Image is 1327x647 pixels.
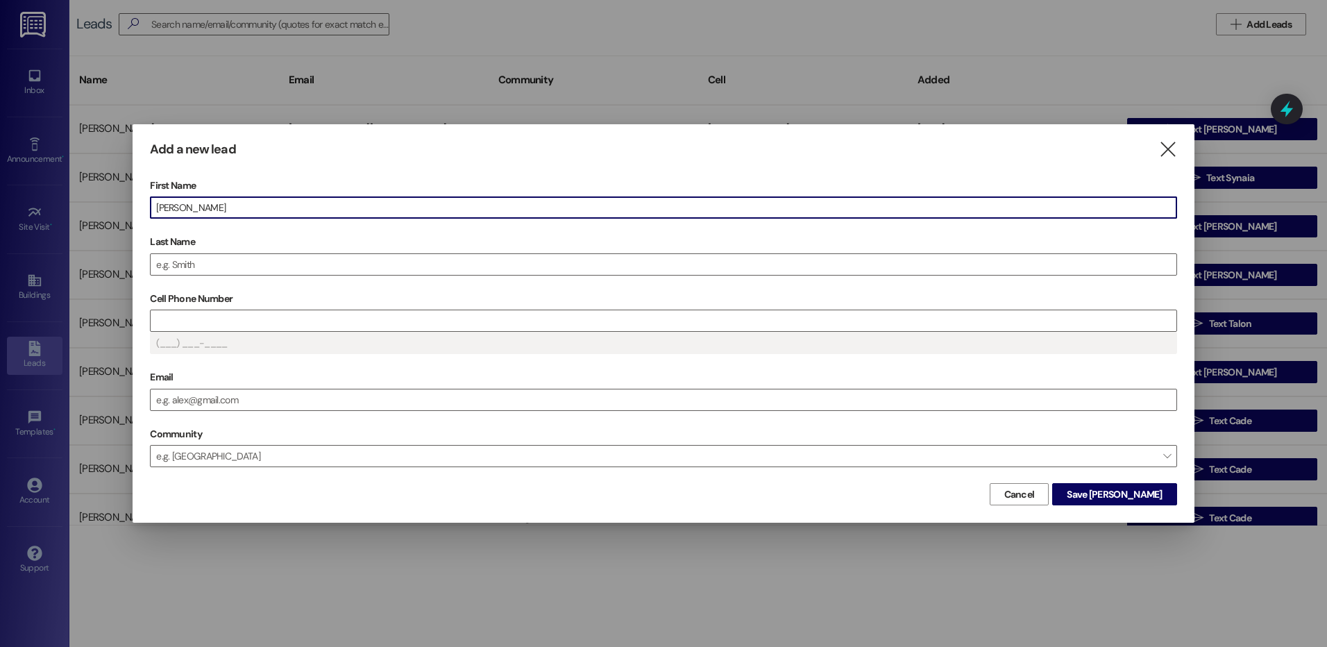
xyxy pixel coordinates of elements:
[1067,487,1162,502] span: Save [PERSON_NAME]
[1004,487,1035,502] span: Cancel
[150,231,1177,253] label: Last Name
[151,197,1176,218] input: e.g. Alex
[990,483,1049,505] button: Cancel
[150,445,1177,467] span: e.g. [GEOGRAPHIC_DATA]
[150,423,202,445] label: Community
[150,288,1177,310] label: Cell Phone Number
[151,254,1176,275] input: e.g. Smith
[1052,483,1176,505] button: Save [PERSON_NAME]
[151,389,1176,410] input: e.g. alex@gmail.com
[150,175,1177,196] label: First Name
[150,367,1177,388] label: Email
[150,142,235,158] h3: Add a new lead
[1158,142,1177,157] i: 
